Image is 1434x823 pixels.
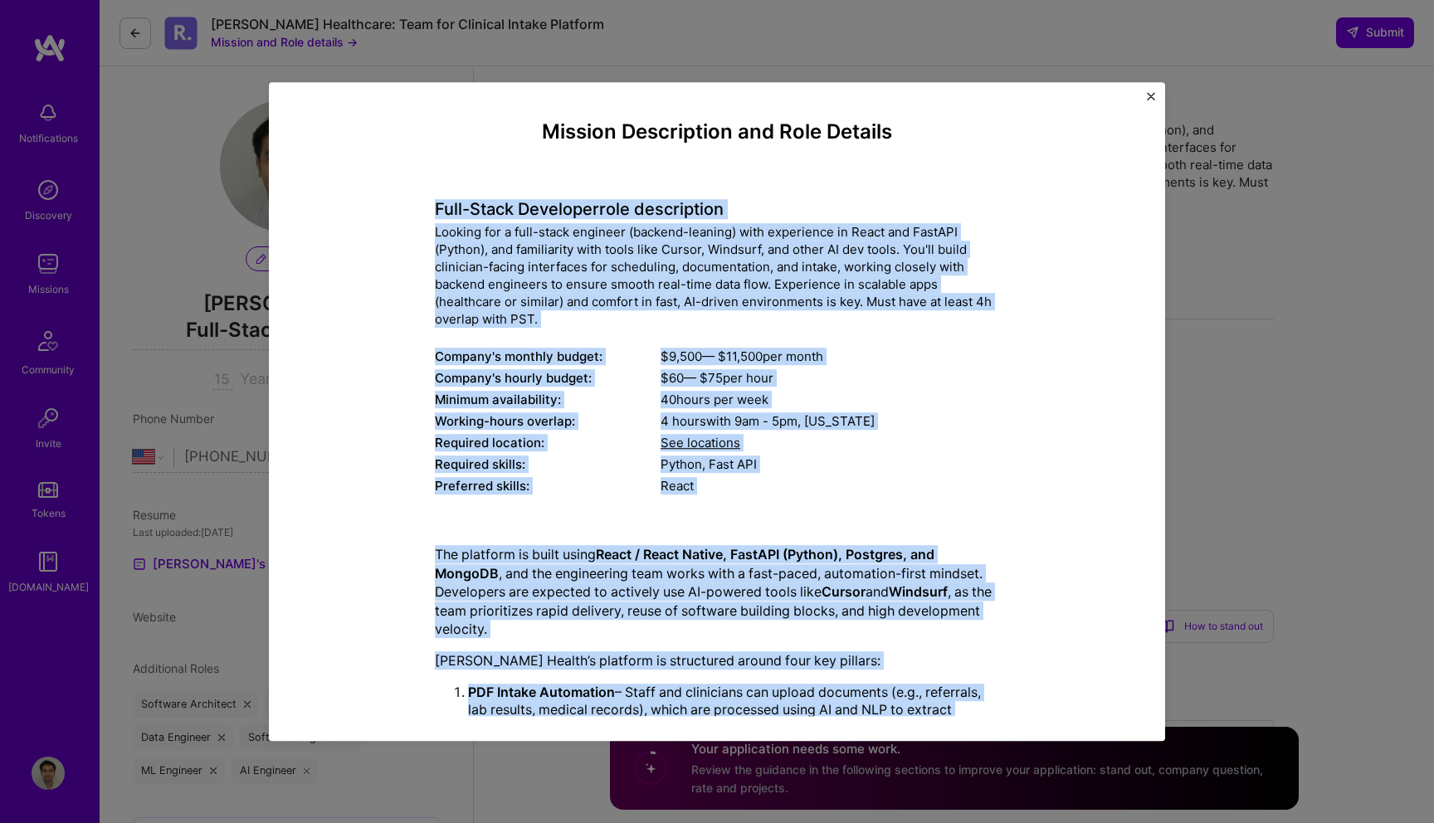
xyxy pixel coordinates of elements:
strong: Windsurf [889,583,948,600]
p: The platform is built using , and the engineering team works with a fast-paced, automation-first ... [435,546,999,639]
div: Required skills: [435,456,661,474]
div: $ 9,500 — $ 11,500 per month [661,348,999,366]
div: 4 hours with [US_STATE] [661,413,999,431]
strong: React / React Native, FastAPI (Python), Postgres, and MongoDB [435,547,934,582]
div: Preferred skills: [435,478,661,495]
div: $ 60 — $ 75 per hour [661,370,999,387]
div: 40 hours per week [661,392,999,409]
div: Python, Fast API [661,456,999,474]
h4: Mission Description and Role Details [435,120,999,144]
h4: Full-Stack Developer role description [435,200,999,220]
div: Company's monthly budget: [435,348,661,366]
span: 9am - 5pm , [731,414,804,430]
div: Required location: [435,435,661,452]
span: See locations [661,436,740,451]
strong: PDF Intake Automation [468,684,615,700]
div: React [661,478,999,495]
div: Company's hourly budget: [435,370,661,387]
button: Close [1147,92,1155,110]
div: Minimum availability: [435,392,661,409]
p: [PERSON_NAME] Health’s platform is structured around four key pillars: [435,652,999,670]
div: Looking for a full-stack engineer (backend-leaning) with experience in React and FastAPI (Python)... [435,224,999,329]
strong: Cursor [822,583,866,600]
li: – Staff and clinicians can upload documents (e.g., referrals, lab results, medical records), whic... [468,684,999,771]
div: Working-hours overlap: [435,413,661,431]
